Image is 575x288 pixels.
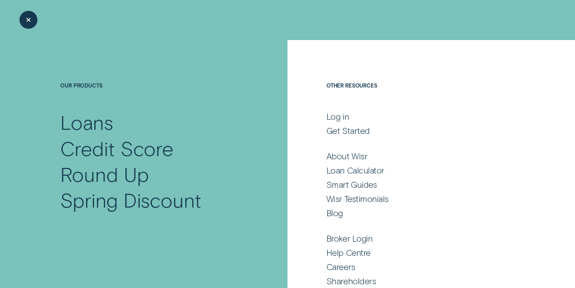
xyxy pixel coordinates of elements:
a: Loan Calculator [326,165,514,176]
div: Broker Login [326,233,372,244]
a: Loans [60,109,246,135]
a: Shareholders [326,276,514,287]
div: Blog [326,208,343,218]
a: About Wisr [326,151,514,162]
div: Careers [326,261,355,272]
a: Round Up [60,161,246,187]
div: Get Started [326,125,370,136]
div: Log in [326,111,349,122]
h4: Our Products [60,82,246,109]
a: Blog [326,208,514,218]
a: Help Centre [326,247,514,258]
a: Log in [326,111,514,122]
div: About Wisr [326,151,367,162]
a: Careers [326,261,514,272]
div: Spring Discount [60,187,201,213]
a: Credit Score [60,135,246,161]
div: Loans [60,109,113,135]
h4: Other Resources [326,82,514,109]
a: Get Started [326,125,514,136]
a: Spring Discount [60,187,246,213]
div: Help Centre [326,247,371,258]
button: Close Menu [19,11,37,29]
a: Broker Login [326,233,514,244]
div: Shareholders [326,276,376,287]
div: Loan Calculator [326,165,384,176]
a: Smart Guides [326,179,514,190]
div: Smart Guides [326,179,377,190]
div: Wisr Testimonials [326,193,389,204]
div: Credit Score [60,135,173,161]
div: Round Up [60,161,149,187]
a: Wisr Testimonials [326,193,514,204]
